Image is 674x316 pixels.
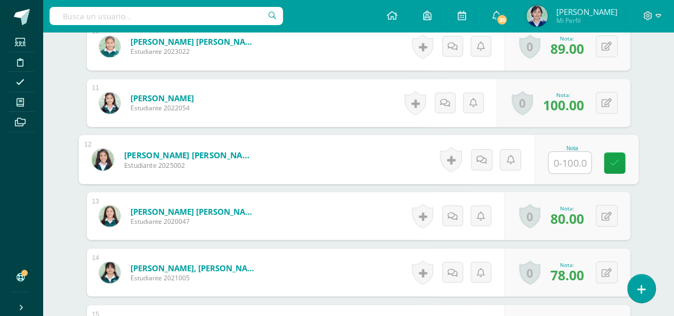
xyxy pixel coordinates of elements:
span: 89.00 [550,39,584,58]
span: 78.00 [550,265,584,283]
div: Nota: [550,35,584,42]
a: [PERSON_NAME], [PERSON_NAME] [131,262,258,273]
a: 0 [519,34,540,59]
img: 86009a98ef01173b8e65f3431dac715e.png [99,205,120,226]
span: 100.00 [543,96,584,114]
div: Nota: [543,91,584,99]
span: Mi Perfil [556,16,617,25]
a: 0 [511,91,533,115]
span: Estudiante 2022054 [131,103,194,112]
span: [PERSON_NAME] [556,6,617,17]
img: d9fcd0332bfd18e063d6c79a996877ee.png [99,92,120,114]
a: [PERSON_NAME] [PERSON_NAME] [131,36,258,47]
span: 95 [496,14,508,26]
input: 0-100.0 [548,152,591,173]
span: Estudiante 2025002 [124,160,255,170]
div: Nota [548,145,596,151]
a: [PERSON_NAME] [PERSON_NAME] [131,206,258,216]
div: Nota: [550,204,584,212]
img: 2e05c3fca6e7708f01ea297ab02776db.png [92,148,113,170]
a: [PERSON_NAME] [PERSON_NAME] [124,149,255,160]
span: Estudiante 2020047 [131,216,258,225]
span: Estudiante 2021005 [131,273,258,282]
input: Busca un usuario... [50,7,283,25]
a: [PERSON_NAME] [131,93,194,103]
span: 80.00 [550,209,584,227]
div: Nota: [550,261,584,268]
img: c515940765bb2a7520d7eaada613f0d0.png [526,5,548,27]
img: ec6813a63ab1dff887f5e01ca5fe7a23.png [99,262,120,283]
a: 0 [519,204,540,228]
img: 4aee555c82ffec733a92cacb5f34f00f.png [99,36,120,57]
span: Estudiante 2023022 [131,47,258,56]
a: 0 [519,260,540,285]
